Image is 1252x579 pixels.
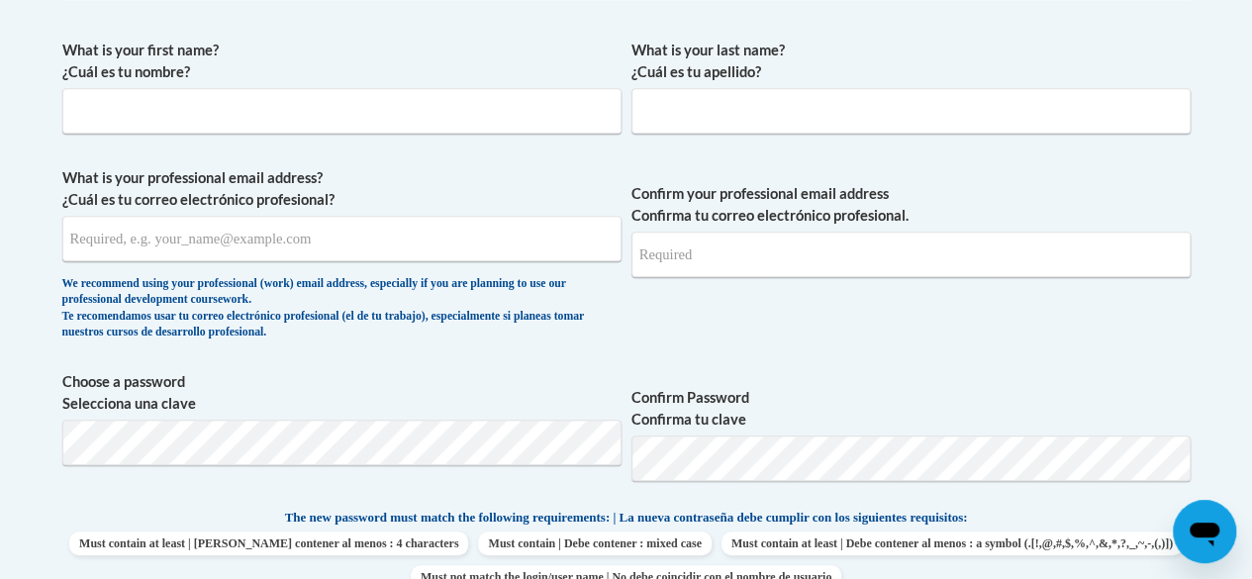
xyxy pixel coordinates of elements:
[285,509,968,527] span: The new password must match the following requirements: | La nueva contraseña debe cumplir con lo...
[722,531,1183,555] span: Must contain at least | Debe contener al menos : a symbol (.[!,@,#,$,%,^,&,*,?,_,~,-,(,)])
[631,40,1191,83] label: What is your last name? ¿Cuál es tu apellido?
[62,216,622,261] input: Metadata input
[62,167,622,211] label: What is your professional email address? ¿Cuál es tu correo electrónico profesional?
[631,183,1191,227] label: Confirm your professional email address Confirma tu correo electrónico profesional.
[478,531,711,555] span: Must contain | Debe contener : mixed case
[631,88,1191,134] input: Metadata input
[69,531,468,555] span: Must contain at least | [PERSON_NAME] contener al menos : 4 characters
[631,387,1191,431] label: Confirm Password Confirma tu clave
[62,276,622,341] div: We recommend using your professional (work) email address, especially if you are planning to use ...
[62,40,622,83] label: What is your first name? ¿Cuál es tu nombre?
[1173,500,1236,563] iframe: Button to launch messaging window
[62,371,622,415] label: Choose a password Selecciona una clave
[631,232,1191,277] input: Required
[62,88,622,134] input: Metadata input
